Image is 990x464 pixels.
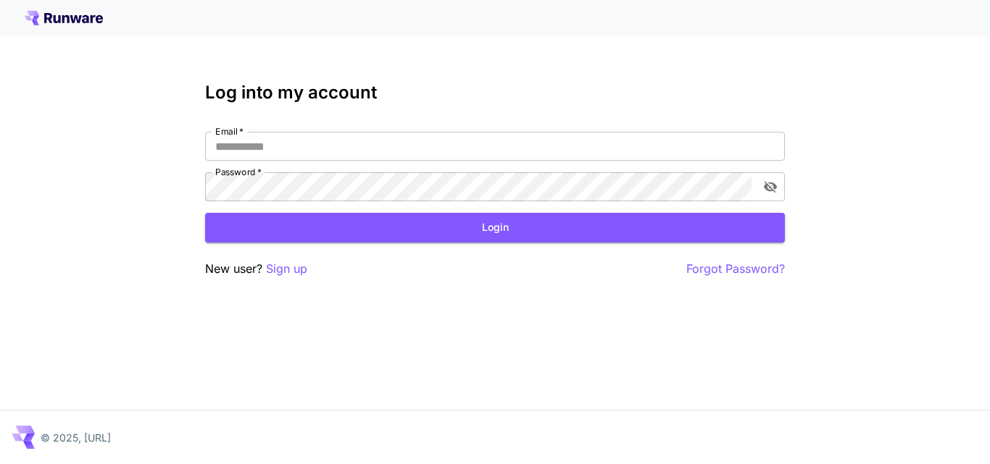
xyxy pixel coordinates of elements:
[205,260,307,278] p: New user?
[266,260,307,278] button: Sign up
[205,213,785,242] button: Login
[215,166,262,178] label: Password
[205,83,785,103] h3: Log into my account
[41,430,111,445] p: © 2025, [URL]
[757,174,783,200] button: toggle password visibility
[686,260,785,278] button: Forgot Password?
[215,125,244,138] label: Email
